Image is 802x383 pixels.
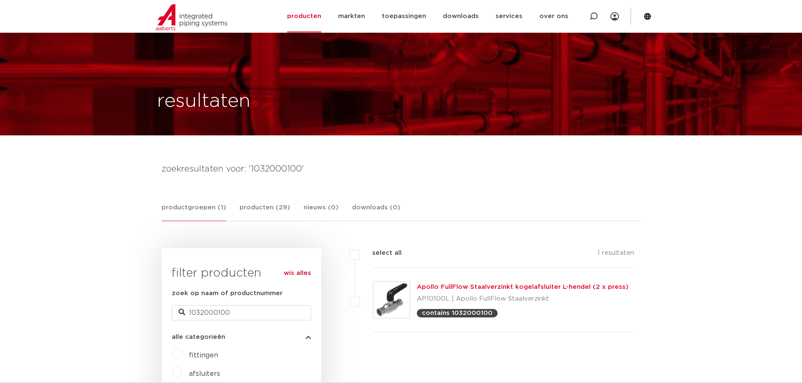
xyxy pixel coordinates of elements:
h3: filter producten [172,265,311,282]
h1: resultaten [157,88,250,115]
a: nieuws (0) [304,203,338,221]
a: downloads (0) [352,203,400,221]
p: AP10100L | Apollo FullFlow Staalverzinkt [417,292,629,306]
a: productgroepen (1) [162,203,226,221]
p: contains 1032000100 [422,310,493,316]
label: select all [360,248,402,258]
input: zoeken [172,305,311,320]
a: Apollo FullFlow Staalverzinkt kogelafsluiter L-hendel (2 x press) [417,284,629,290]
a: afsluiters [189,370,220,377]
label: zoek op naam of productnummer [172,288,282,298]
h4: zoekresultaten voor: '1032000100' [162,162,641,176]
p: 1 resultaten [597,248,634,261]
img: Thumbnail for Apollo FullFlow Staalverzinkt kogelafsluiter L-hendel (2 x press) [373,282,410,318]
a: wis alles [284,268,311,278]
a: producten (29) [240,203,290,221]
a: fittingen [189,352,218,359]
button: alle categorieën [172,334,311,340]
span: alle categorieën [172,334,225,340]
